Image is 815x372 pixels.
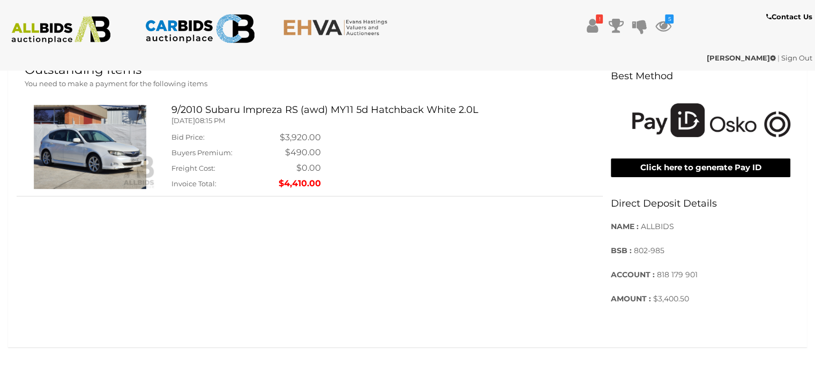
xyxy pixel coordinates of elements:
[279,176,321,192] td: $4,410.00
[6,16,116,44] img: ALLBIDS.com.au
[171,161,279,176] td: Freight Cost:
[622,93,801,148] img: Pay using PayID or Osko
[279,130,321,146] td: $3,920.00
[596,14,603,24] i: !
[279,161,321,176] td: $0.00
[766,11,815,23] a: Contact Us
[279,145,321,161] td: $490.00
[653,294,689,303] span: $3,400.50
[766,12,812,21] b: Contact Us
[25,78,595,90] p: You need to make a payment for the following items
[611,158,790,177] button: Click here to generate Pay ID
[657,270,698,279] span: 818 179 901
[634,246,664,255] span: 802-985
[611,222,639,231] strong: NAME :
[707,54,776,62] strong: [PERSON_NAME]
[283,19,393,36] img: EHVA.com.au
[171,105,595,116] h3: 9/2010 Subaru Impreza RS (awd) MY11 5d Hatchback White 2.0L
[611,294,651,303] strong: AMOUNT :
[611,270,655,279] strong: ACCOUNT :
[781,54,812,62] a: Sign Out
[611,199,790,209] h3: Direct Deposit Details
[25,63,595,77] h1: Outstanding Items
[171,117,595,124] h5: [DATE]
[611,71,790,82] h3: Best Method
[655,16,671,35] a: 5
[171,176,279,192] td: Invoice Total:
[641,222,674,231] span: ALLBIDS
[171,145,279,161] td: Buyers Premium:
[145,11,255,47] img: CARBIDS.com.au
[611,246,632,255] strong: BSB :
[584,16,600,35] a: !
[707,54,777,62] a: [PERSON_NAME]
[195,116,225,125] span: 08:15 PM
[171,130,279,146] td: Bid Price:
[665,14,674,24] i: 5
[777,54,780,62] span: |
